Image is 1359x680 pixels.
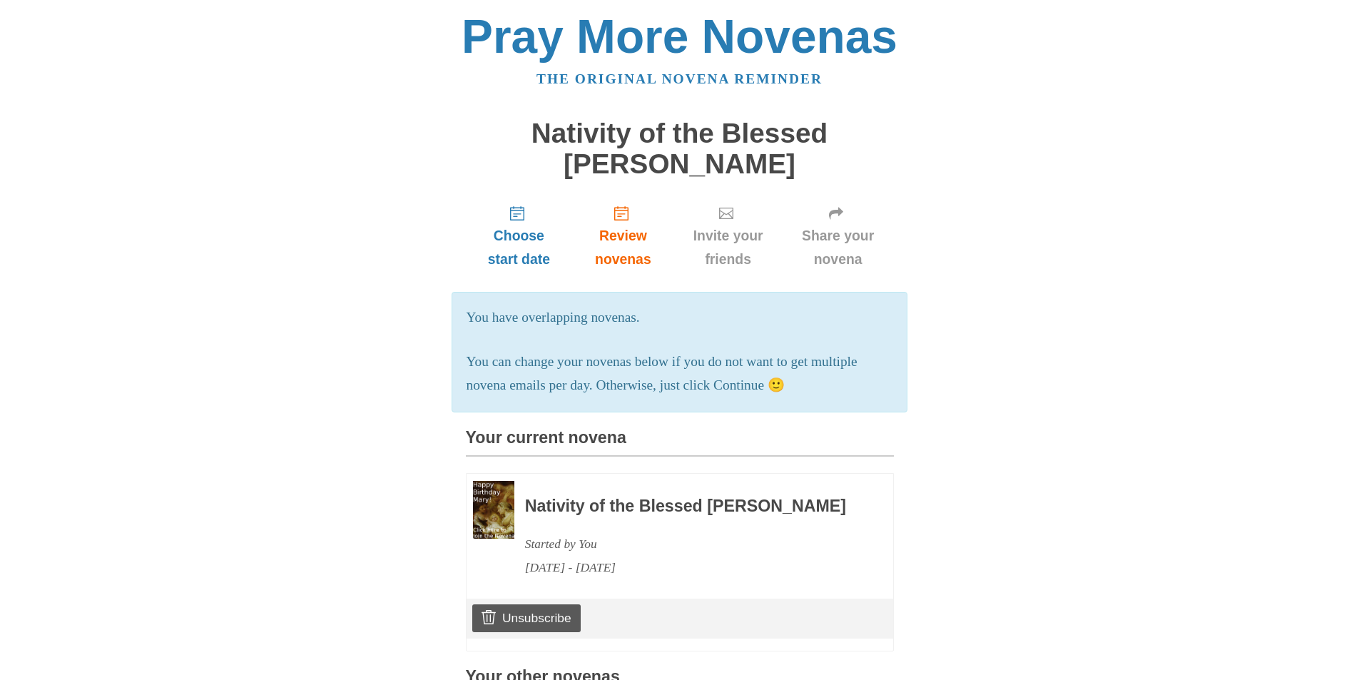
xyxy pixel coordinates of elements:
div: [DATE] - [DATE] [525,556,855,579]
h1: Nativity of the Blessed [PERSON_NAME] [466,118,894,179]
a: Share your novena [783,193,894,278]
p: You have overlapping novenas. [467,306,893,330]
h3: Nativity of the Blessed [PERSON_NAME] [525,497,855,516]
h3: Your current novena [466,429,894,457]
span: Share your novena [797,224,880,271]
span: Invite your friends [688,224,768,271]
a: Invite your friends [674,193,783,278]
a: Choose start date [466,193,573,278]
span: Review novenas [586,224,659,271]
a: Pray More Novenas [462,10,897,63]
img: Novena image [473,481,514,539]
a: Review novenas [572,193,673,278]
p: You can change your novenas below if you do not want to get multiple novena emails per day. Other... [467,350,893,397]
a: Unsubscribe [472,604,580,631]
a: The original novena reminder [536,71,823,86]
div: Started by You [525,532,855,556]
span: Choose start date [480,224,559,271]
